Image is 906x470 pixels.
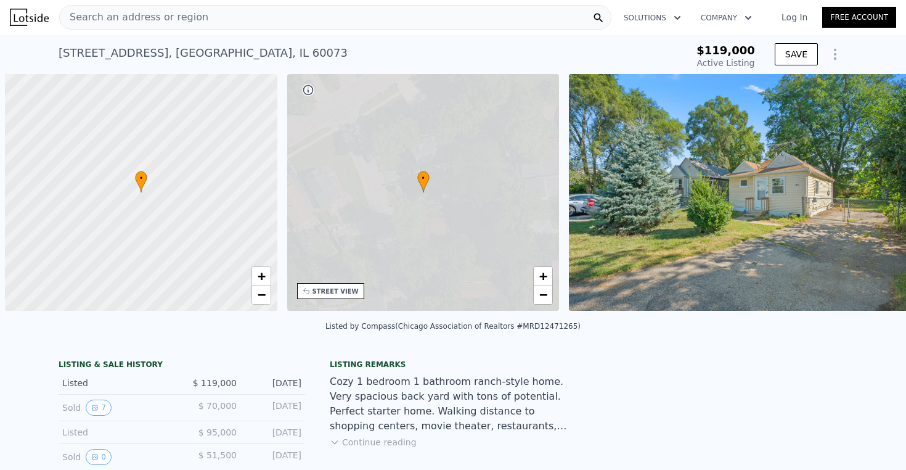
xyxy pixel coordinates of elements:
[60,10,208,25] span: Search an address or region
[198,401,237,411] span: $ 70,000
[193,378,237,388] span: $ 119,000
[247,426,301,439] div: [DATE]
[312,287,359,296] div: STREET VIEW
[539,287,547,302] span: −
[534,267,552,286] a: Zoom in
[257,287,265,302] span: −
[247,377,301,389] div: [DATE]
[417,173,430,184] span: •
[417,171,430,192] div: •
[767,11,822,23] a: Log In
[691,7,762,29] button: Company
[59,44,348,62] div: [STREET_ADDRESS] , [GEOGRAPHIC_DATA] , IL 60073
[697,58,755,68] span: Active Listing
[539,268,547,284] span: +
[198,450,237,460] span: $ 51,500
[330,360,576,369] div: Listing remarks
[10,9,49,26] img: Lotside
[62,400,172,416] div: Sold
[534,286,552,304] a: Zoom out
[86,400,112,416] button: View historical data
[86,449,112,465] button: View historical data
[822,7,896,28] a: Free Account
[247,400,301,416] div: [DATE]
[775,43,818,65] button: SAVE
[135,171,147,192] div: •
[198,427,237,437] span: $ 95,000
[62,377,172,389] div: Listed
[325,322,581,331] div: Listed by Compass (Chicago Association of Realtors #MRD12471265)
[257,268,265,284] span: +
[823,42,847,67] button: Show Options
[247,449,301,465] div: [DATE]
[252,267,271,286] a: Zoom in
[614,7,691,29] button: Solutions
[62,426,172,439] div: Listed
[330,374,576,434] div: Cozy 1 bedroom 1 bathroom ranch-style home. Very spacious back yard with tons of potential. Perfe...
[696,44,755,57] span: $119,000
[330,436,417,448] button: Continue reading
[59,360,305,372] div: LISTING & SALE HISTORY
[62,449,172,465] div: Sold
[252,286,271,304] a: Zoom out
[135,173,147,184] span: •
